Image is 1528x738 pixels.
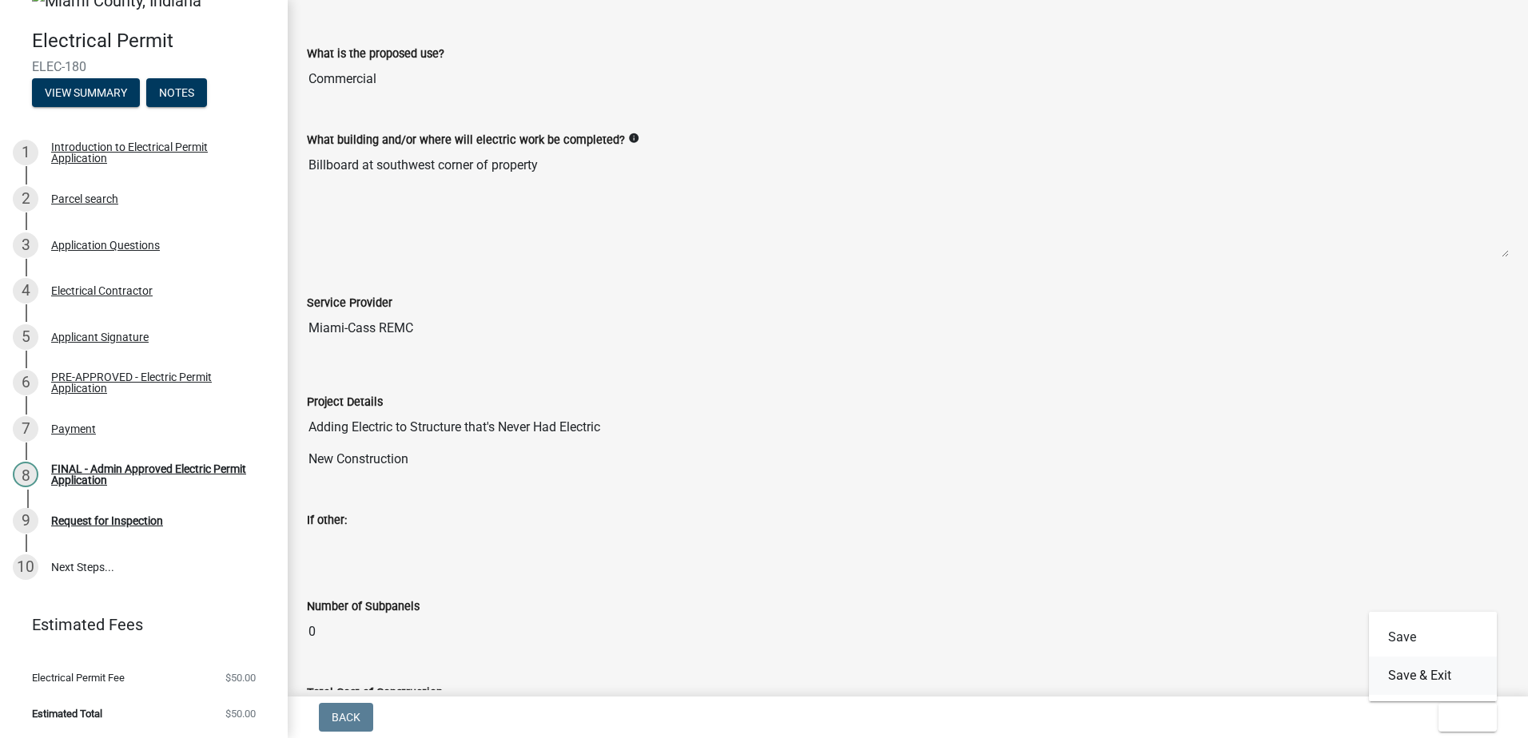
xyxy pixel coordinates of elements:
div: 2 [13,186,38,212]
label: What is the proposed use? [307,49,444,60]
div: Electrical Contractor [51,285,153,296]
label: Number of Subpanels [307,601,420,613]
h4: Electrical Permit [32,30,275,53]
div: Introduction to Electrical Permit Application [51,141,262,164]
div: 8 [13,462,38,487]
div: 1 [13,140,38,165]
div: Application Questions [51,240,160,251]
div: 10 [13,554,38,580]
label: If other: [307,515,347,526]
span: Estimated Total [32,708,102,719]
span: Back [332,711,360,724]
button: View Summary [32,78,140,107]
span: $50.00 [225,708,256,719]
label: What building and/or where will electric work be completed? [307,135,625,146]
label: Service Provider [307,298,392,309]
div: Payment [51,423,96,434]
div: Applicant Signature [51,331,149,343]
wm-modal-confirm: Notes [146,87,207,100]
div: 4 [13,278,38,304]
span: $50.00 [225,673,256,683]
button: Exit [1438,703,1497,732]
span: ELEC-180 [32,59,256,74]
label: Project Details [307,397,383,408]
div: PRE-APPROVED - Electric Permit Application [51,371,262,394]
span: Exit [1451,711,1474,724]
div: FINAL - Admin Approved Electric Permit Application [51,463,262,486]
div: 6 [13,370,38,395]
div: 3 [13,232,38,258]
wm-modal-confirm: Summary [32,87,140,100]
i: info [628,133,639,144]
div: 9 [13,508,38,534]
button: Save & Exit [1369,657,1497,695]
textarea: Billboard at southwest corner of property [307,149,1509,258]
button: Back [319,703,373,732]
div: Exit [1369,612,1497,701]
div: 5 [13,324,38,350]
div: 7 [13,416,38,442]
a: Estimated Fees [13,609,262,641]
button: Save [1369,618,1497,657]
label: Total Cost of Construction [307,688,443,699]
span: Electrical Permit Fee [32,673,125,683]
div: Parcel search [51,193,118,204]
button: Notes [146,78,207,107]
div: Request for Inspection [51,515,163,526]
